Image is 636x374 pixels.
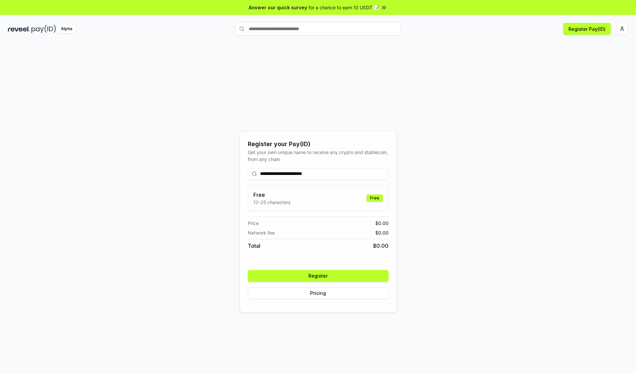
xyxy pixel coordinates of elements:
[248,139,389,149] div: Register your Pay(ID)
[308,4,379,11] span: for a chance to earn 10 USDT 📝
[253,199,291,206] p: 13-25 characters
[366,194,383,202] div: Free
[248,270,389,282] button: Register
[248,220,259,227] span: Price
[248,229,275,236] span: Network fee
[248,287,389,299] button: Pricing
[31,25,56,33] img: pay_id
[8,25,30,33] img: reveel_dark
[375,220,389,227] span: $ 0.00
[249,4,307,11] span: Answer our quick survey
[253,191,291,199] h3: Free
[248,242,260,250] span: Total
[248,149,389,163] div: Get your own unique name to receive any crypto and stablecoin, from any chain
[57,25,76,33] div: Alpha
[563,23,611,35] button: Register Pay(ID)
[373,242,389,250] span: $ 0.00
[375,229,389,236] span: $ 0.00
